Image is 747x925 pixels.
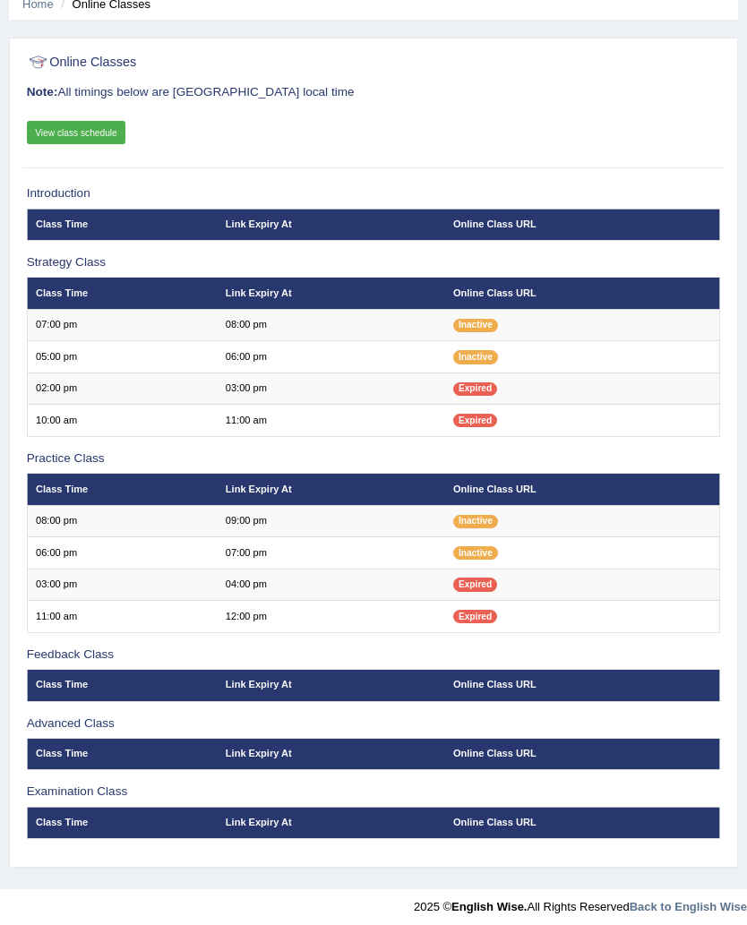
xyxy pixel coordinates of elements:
span: Expired [453,578,497,591]
h3: Introduction [27,187,721,201]
h3: Feedback Class [27,648,721,662]
h2: Online Classes [27,51,457,74]
td: 05:00 pm [27,341,217,373]
span: Expired [453,414,497,427]
th: Class Time [27,278,217,309]
th: Link Expiry At [217,807,444,838]
th: Online Class URL [445,670,720,701]
th: Class Time [27,670,217,701]
th: Online Class URL [445,209,720,240]
td: 08:00 pm [217,309,444,340]
h3: All timings below are [GEOGRAPHIC_DATA] local time [27,86,721,99]
td: 10:00 am [27,405,217,436]
div: 2025 © All Rights Reserved [414,889,747,915]
td: 06:00 pm [27,537,217,569]
td: 03:00 pm [217,373,444,404]
th: Online Class URL [445,739,720,770]
td: 09:00 pm [217,505,444,536]
td: 12:00 pm [217,601,444,632]
th: Class Time [27,209,217,240]
th: Online Class URL [445,807,720,838]
span: Inactive [453,515,498,528]
th: Online Class URL [445,474,720,505]
th: Class Time [27,739,217,770]
th: Link Expiry At [217,278,444,309]
span: Inactive [453,350,498,364]
strong: English Wise. [451,900,527,913]
th: Online Class URL [445,278,720,309]
td: 04:00 pm [217,569,444,600]
td: 07:00 pm [217,537,444,569]
th: Link Expiry At [217,474,444,505]
h3: Practice Class [27,452,721,466]
span: Expired [453,382,497,396]
td: 11:00 am [27,601,217,632]
th: Class Time [27,807,217,838]
h3: Examination Class [27,785,721,799]
th: Link Expiry At [217,209,444,240]
th: Link Expiry At [217,739,444,770]
td: 06:00 pm [217,341,444,373]
span: Inactive [453,319,498,332]
th: Link Expiry At [217,670,444,701]
a: Back to English Wise [630,900,747,913]
h3: Advanced Class [27,717,721,731]
td: 03:00 pm [27,569,217,600]
h3: Strategy Class [27,256,721,270]
td: 02:00 pm [27,373,217,404]
b: Note: [27,85,58,98]
td: 11:00 am [217,405,444,436]
span: Expired [453,610,497,623]
td: 07:00 pm [27,309,217,340]
td: 08:00 pm [27,505,217,536]
th: Class Time [27,474,217,505]
a: View class schedule [27,121,126,144]
span: Inactive [453,546,498,560]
